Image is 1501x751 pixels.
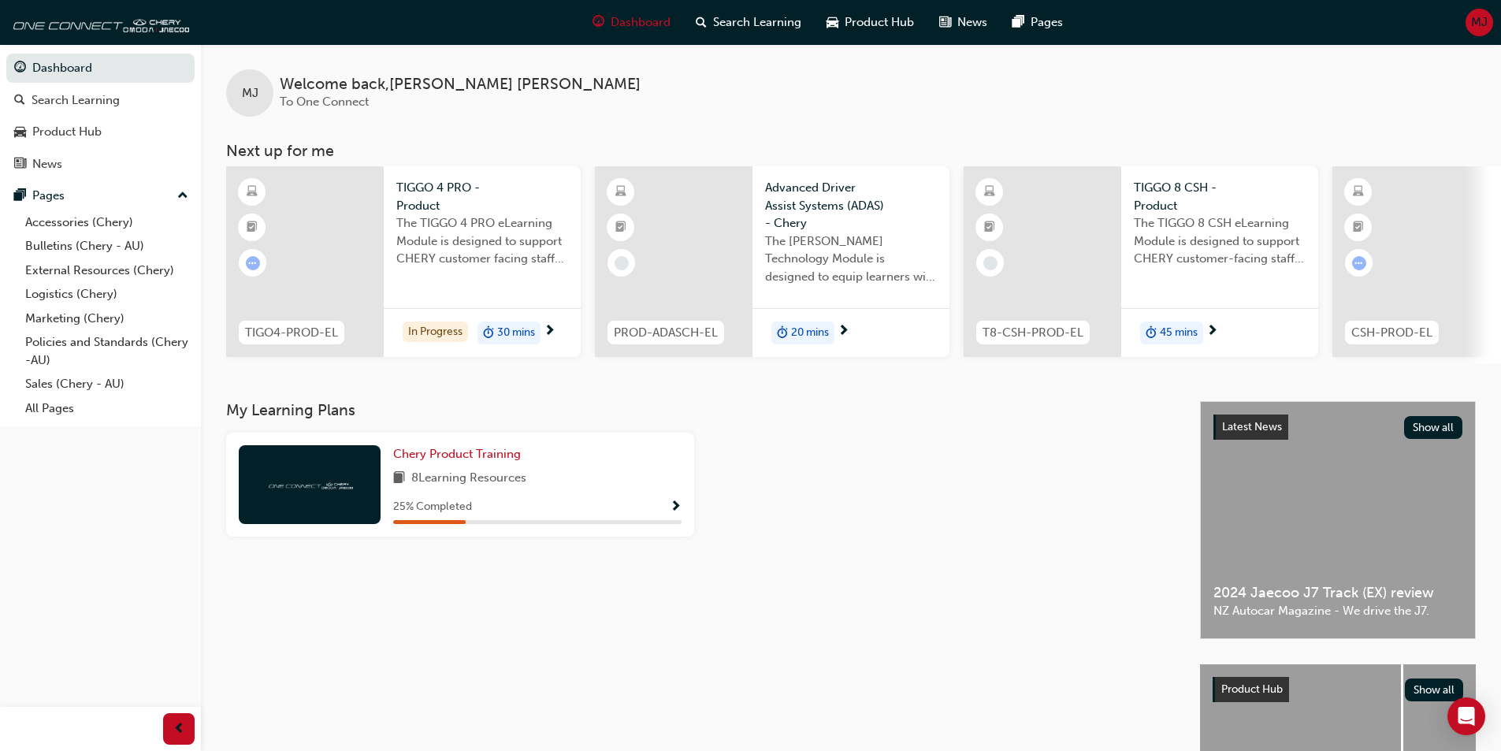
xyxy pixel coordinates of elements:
span: news-icon [14,158,26,172]
a: Product HubShow all [1213,677,1463,702]
a: Sales (Chery - AU) [19,372,195,396]
span: search-icon [14,94,25,108]
span: Latest News [1222,420,1282,433]
a: Dashboard [6,54,195,83]
span: Advanced Driver Assist Systems (ADAS) - Chery [765,179,937,232]
a: Search Learning [6,86,195,115]
span: TIGO4-PROD-EL [245,324,338,342]
span: 25 % Completed [393,498,472,516]
span: 2024 Jaecoo J7 Track (EX) review [1213,584,1462,602]
div: Search Learning [32,91,120,110]
a: Latest NewsShow all2024 Jaecoo J7 Track (EX) reviewNZ Autocar Magazine - We drive the J7. [1200,401,1476,639]
span: Product Hub [1221,682,1283,696]
img: oneconnect [8,6,189,38]
span: prev-icon [173,719,185,739]
span: CSH-PROD-EL [1351,324,1432,342]
span: up-icon [177,186,188,206]
span: Search Learning [713,13,801,32]
span: booktick-icon [247,217,258,238]
span: booktick-icon [615,217,626,238]
span: The [PERSON_NAME] Technology Module is designed to equip learners with essential knowledge about ... [765,232,937,286]
a: News [6,150,195,179]
a: External Resources (Chery) [19,258,195,283]
button: Show all [1404,416,1463,439]
div: News [32,155,62,173]
span: Welcome back , [PERSON_NAME] [PERSON_NAME] [280,76,641,94]
a: T8-CSH-PROD-ELTIGGO 8 CSH - ProductThe TIGGO 8 CSH eLearning Module is designed to support CHERY ... [964,166,1318,357]
a: pages-iconPages [1000,6,1076,39]
span: learningResourceType_ELEARNING-icon [615,182,626,203]
span: learningRecordVerb_ATTEMPT-icon [246,256,260,270]
span: pages-icon [1012,13,1024,32]
span: car-icon [14,125,26,139]
a: Marketing (Chery) [19,307,195,331]
span: book-icon [393,469,405,489]
span: next-icon [1206,325,1218,339]
a: Product Hub [6,117,195,147]
div: Product Hub [32,123,102,141]
span: T8-CSH-PROD-EL [983,324,1083,342]
span: 45 mins [1160,324,1198,342]
span: Chery Product Training [393,447,521,461]
a: Latest NewsShow all [1213,415,1462,440]
img: oneconnect [266,477,353,492]
span: pages-icon [14,189,26,203]
span: learningResourceType_ELEARNING-icon [247,182,258,203]
h3: Next up for me [201,142,1501,160]
span: duration-icon [483,323,494,344]
a: Chery Product Training [393,445,527,463]
span: 20 mins [791,324,829,342]
span: guage-icon [14,61,26,76]
button: DashboardSearch LearningProduct HubNews [6,50,195,181]
span: learningRecordVerb_ATTEMPT-icon [1352,256,1366,270]
span: Product Hub [845,13,914,32]
a: car-iconProduct Hub [814,6,927,39]
span: PROD-ADASCH-EL [614,324,718,342]
span: News [957,13,987,32]
span: To One Connect [280,95,369,109]
span: booktick-icon [1353,217,1364,238]
a: PROD-ADASCH-ELAdvanced Driver Assist Systems (ADAS) - CheryThe [PERSON_NAME] Technology Module is... [595,166,949,357]
a: Logistics (Chery) [19,282,195,307]
span: learningRecordVerb_NONE-icon [983,256,998,270]
span: The TIGGO 8 CSH eLearning Module is designed to support CHERY customer-facing staff with the prod... [1134,214,1306,268]
span: search-icon [696,13,707,32]
span: duration-icon [777,323,788,344]
span: learningResourceType_ELEARNING-icon [984,182,995,203]
span: MJ [1471,13,1488,32]
span: next-icon [544,325,555,339]
button: Show Progress [670,497,682,517]
button: MJ [1466,9,1493,36]
div: In Progress [403,322,468,343]
span: news-icon [939,13,951,32]
span: learningRecordVerb_NONE-icon [615,256,629,270]
span: learningResourceType_ELEARNING-icon [1353,182,1364,203]
button: Pages [6,181,195,210]
span: guage-icon [593,13,604,32]
h3: My Learning Plans [226,401,1175,419]
div: Pages [32,187,65,205]
div: Open Intercom Messenger [1447,697,1485,735]
a: Policies and Standards (Chery -AU) [19,330,195,372]
button: Show all [1405,679,1464,701]
span: The TIGGO 4 PRO eLearning Module is designed to support CHERY customer facing staff with the prod... [396,214,568,268]
a: news-iconNews [927,6,1000,39]
a: Bulletins (Chery - AU) [19,234,195,258]
span: NZ Autocar Magazine - We drive the J7. [1213,602,1462,620]
a: guage-iconDashboard [580,6,683,39]
span: duration-icon [1146,323,1157,344]
span: 8 Learning Resources [411,469,526,489]
span: TIGGO 4 PRO - Product [396,179,568,214]
span: Pages [1031,13,1063,32]
span: MJ [242,84,258,102]
a: TIGO4-PROD-ELTIGGO 4 PRO - ProductThe TIGGO 4 PRO eLearning Module is designed to support CHERY c... [226,166,581,357]
a: Accessories (Chery) [19,210,195,235]
span: TIGGO 8 CSH - Product [1134,179,1306,214]
span: booktick-icon [984,217,995,238]
a: search-iconSearch Learning [683,6,814,39]
span: Dashboard [611,13,671,32]
span: 30 mins [497,324,535,342]
span: next-icon [838,325,849,339]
